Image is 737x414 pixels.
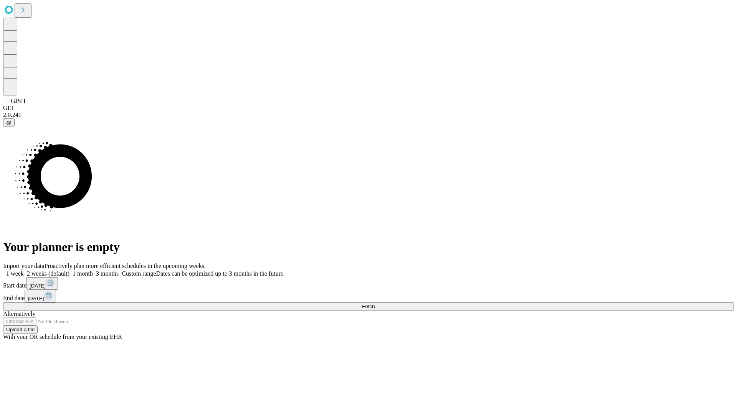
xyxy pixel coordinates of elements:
div: Start date [3,277,734,290]
span: With your OR schedule from your existing EHR [3,333,122,340]
span: 3 months [96,270,119,277]
span: 1 month [73,270,93,277]
span: Dates can be optimized up to 3 months in the future. [156,270,285,277]
span: Fetch [362,304,375,309]
div: GEI [3,105,734,112]
span: @ [6,120,12,125]
button: [DATE] [26,277,58,290]
div: 2.0.241 [3,112,734,118]
span: GJSH [11,98,25,104]
span: Import your data [3,263,45,269]
button: @ [3,118,15,127]
button: Fetch [3,302,734,310]
span: 2 weeks (default) [27,270,69,277]
span: [DATE] [28,296,44,301]
h1: Your planner is empty [3,240,734,254]
div: End date [3,290,734,302]
span: Alternatively [3,310,35,317]
span: 1 week [6,270,24,277]
span: Proactively plan more efficient schedules in the upcoming weeks. [45,263,206,269]
span: Custom range [122,270,156,277]
button: Upload a file [3,325,38,333]
span: [DATE] [30,283,46,289]
button: [DATE] [25,290,56,302]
